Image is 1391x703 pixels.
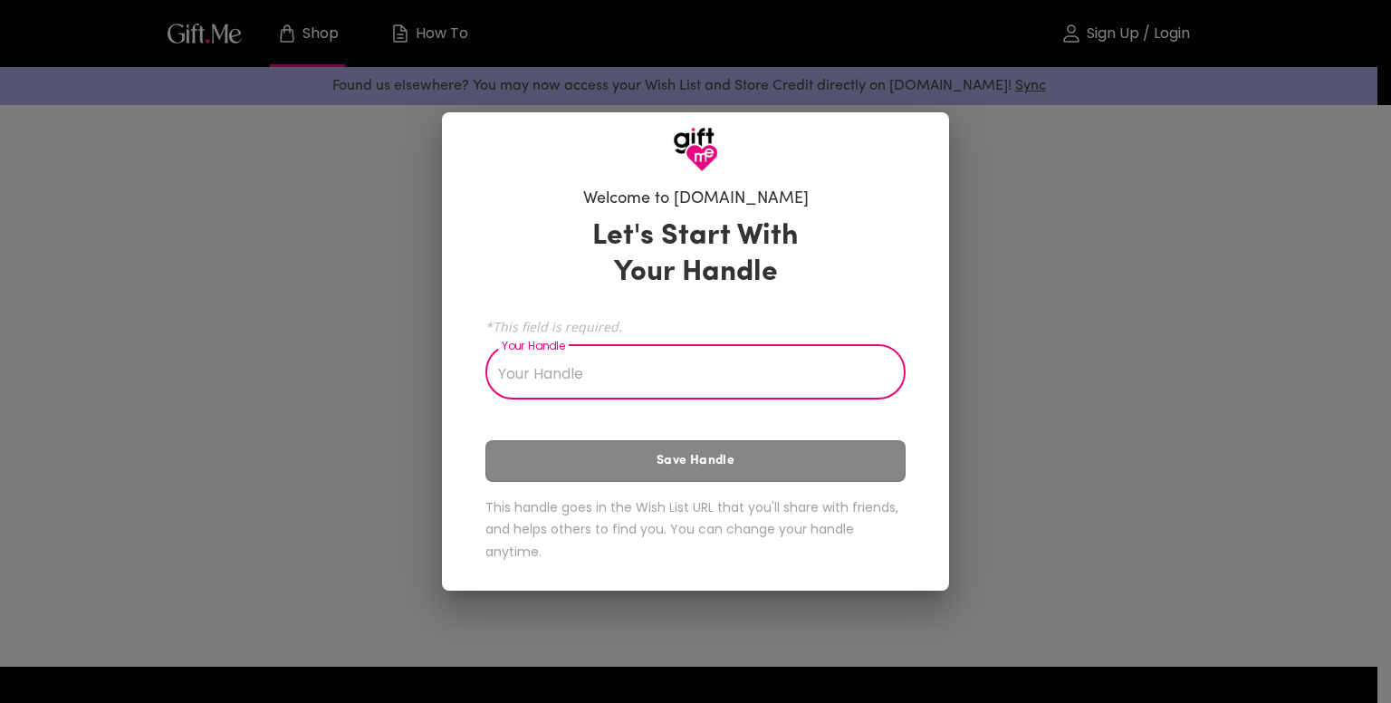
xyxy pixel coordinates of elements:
img: GiftMe Logo [673,127,718,172]
h3: Let's Start With Your Handle [570,218,821,291]
span: *This field is required. [485,318,906,335]
h6: Welcome to [DOMAIN_NAME] [583,188,809,210]
h6: This handle goes in the Wish List URL that you'll share with friends, and helps others to find yo... [485,496,906,563]
input: Your Handle [485,349,886,400]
